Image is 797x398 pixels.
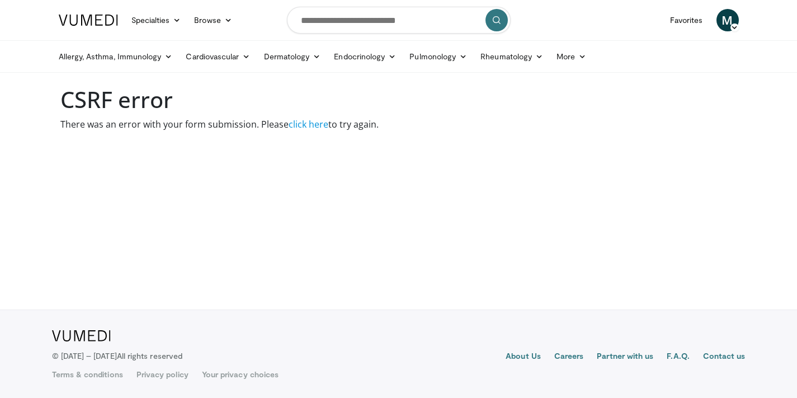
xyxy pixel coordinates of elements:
a: Specialties [125,9,188,31]
p: There was an error with your form submission. Please to try again. [60,118,737,131]
a: Partner with us [597,350,653,364]
a: Browse [187,9,239,31]
a: Allergy, Asthma, Immunology [52,45,180,68]
a: Cardiovascular [179,45,257,68]
a: M [716,9,739,31]
input: Search topics, interventions [287,7,511,34]
a: Favorites [663,9,710,31]
span: All rights reserved [117,351,182,360]
a: Privacy policy [136,369,188,380]
a: More [550,45,593,68]
a: Careers [554,350,584,364]
img: VuMedi Logo [52,330,111,341]
a: Terms & conditions [52,369,123,380]
p: © [DATE] – [DATE] [52,350,183,362]
a: Contact us [703,350,746,364]
a: About Us [506,350,541,364]
a: Pulmonology [403,45,474,68]
a: Dermatology [257,45,328,68]
h1: CSRF error [60,86,737,113]
a: Rheumatology [474,45,550,68]
a: click here [289,118,328,130]
a: F.A.Q. [667,350,689,364]
img: VuMedi Logo [59,15,118,26]
a: Endocrinology [327,45,403,68]
a: Your privacy choices [202,369,279,380]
